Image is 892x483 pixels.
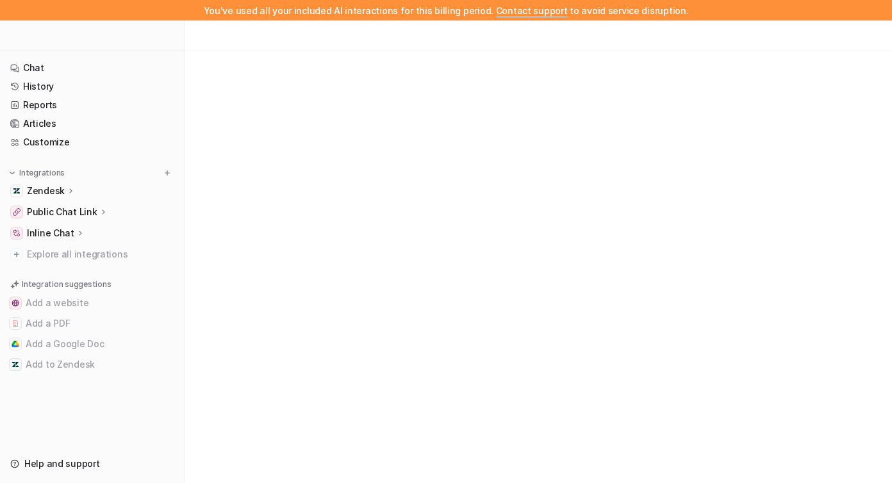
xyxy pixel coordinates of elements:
a: Reports [5,96,179,114]
button: Integrations [5,167,69,179]
p: Zendesk [27,184,65,197]
a: Chat [5,59,179,77]
img: Add to Zendesk [12,361,19,368]
img: Public Chat Link [13,208,21,216]
p: Integrations [19,168,65,178]
a: History [5,78,179,95]
button: Add a PDFAdd a PDF [5,313,179,334]
img: Add a PDF [12,320,19,327]
span: Explore all integrations [27,244,174,265]
button: Add a websiteAdd a website [5,293,179,313]
img: menu_add.svg [163,168,172,177]
p: Integration suggestions [22,279,111,290]
button: Add a Google DocAdd a Google Doc [5,334,179,354]
a: Explore all integrations [5,245,179,263]
img: Add a website [12,299,19,307]
a: Customize [5,133,179,151]
img: Add a Google Doc [12,340,19,348]
p: Inline Chat [27,227,74,240]
a: Help and support [5,455,179,473]
a: Articles [5,115,179,133]
img: explore all integrations [10,248,23,261]
img: Inline Chat [13,229,21,237]
p: Public Chat Link [27,206,97,218]
img: expand menu [8,168,17,177]
button: Add to ZendeskAdd to Zendesk [5,354,179,375]
span: Contact support [496,5,568,16]
img: Zendesk [13,187,21,195]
